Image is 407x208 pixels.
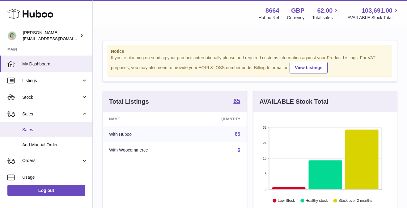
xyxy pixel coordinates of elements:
text: 0 [265,187,266,191]
a: 62.00 Total sales [312,6,340,21]
span: Usage [22,174,88,180]
th: Quantity [192,112,246,126]
div: Currency [287,15,305,21]
a: 6 [238,148,240,153]
text: Healthy stock [305,198,328,203]
text: 16 [263,156,266,160]
text: 24 [263,141,266,145]
text: 8 [265,172,266,176]
td: With Woocommerce [103,142,192,158]
th: Name [103,112,192,126]
h3: Total Listings [109,98,149,106]
span: Sales [22,111,81,117]
strong: GBP [291,6,304,15]
span: Stock [22,94,81,100]
a: Log out [7,185,85,196]
div: [PERSON_NAME] [23,30,78,42]
td: With Huboo [103,126,192,142]
text: 32 [263,126,266,129]
span: 62.00 [317,6,333,15]
span: AVAILABLE Stock Total [347,15,400,21]
strong: Notice [111,48,389,54]
span: My Dashboard [22,61,88,67]
a: View Listings [290,62,328,73]
img: hello@thefacialcuppingexpert.com [7,31,17,40]
text: Low Stock [278,198,295,203]
span: Sales [22,127,88,133]
div: If you're planning on sending your products internationally please add required customs informati... [111,55,389,73]
span: [EMAIL_ADDRESS][DOMAIN_NAME] [23,36,91,41]
strong: 65 [233,98,240,104]
span: 103,691.00 [362,6,392,15]
a: 65 [233,98,240,105]
div: Huboo Ref [259,15,279,21]
a: 103,691.00 AVAILABLE Stock Total [347,6,400,21]
span: Add Manual Order [22,142,88,148]
span: Listings [22,78,81,84]
span: Total sales [312,15,340,21]
h3: AVAILABLE Stock Total [260,98,329,106]
a: 65 [235,131,240,137]
strong: 8664 [265,6,279,15]
span: Orders [22,158,81,164]
text: Stock over 2 months [338,198,372,203]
